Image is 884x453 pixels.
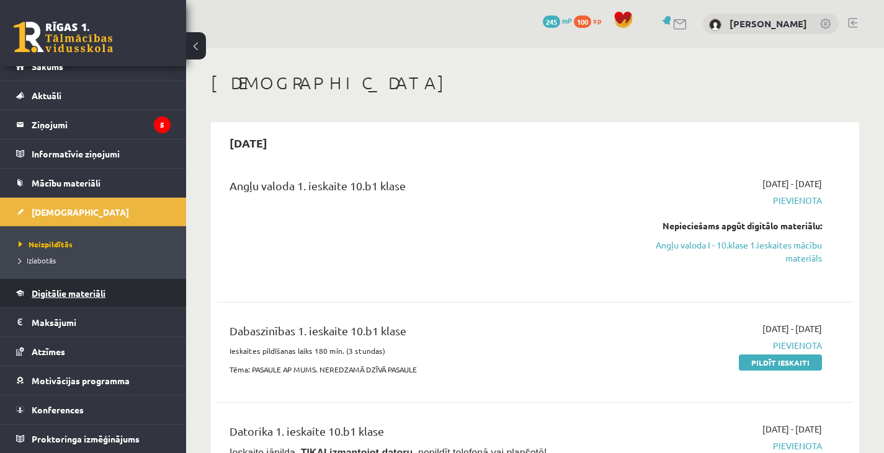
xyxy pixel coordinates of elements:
[32,139,171,168] legend: Informatīvie ziņojumi
[562,15,572,25] span: mP
[16,198,171,226] a: [DEMOGRAPHIC_DATA]
[543,15,572,25] a: 245 mP
[32,375,130,386] span: Motivācijas programma
[19,239,73,249] span: Neizpildītās
[762,177,822,190] span: [DATE] - [DATE]
[32,433,140,444] span: Proktoringa izmēģinājums
[637,239,822,265] a: Angļu valoda I - 10.klase 1.ieskaites mācību materiāls
[16,110,171,139] a: Ziņojumi5
[32,61,63,72] span: Sākums
[739,354,822,371] a: Pildīt ieskaiti
[16,81,171,110] a: Aktuāli
[637,219,822,232] div: Nepieciešams apgūt digitālo materiālu:
[230,364,618,375] p: Tēma: PASAULE AP MUMS. NEREDZAMĀ DZĪVĀ PASAULE
[32,404,84,415] span: Konferences
[16,337,171,366] a: Atzīmes
[574,15,591,28] span: 100
[32,288,105,299] span: Digitālie materiāli
[709,19,721,31] img: Fricis Kaimiņš
[16,279,171,307] a: Digitālie materiāli
[14,22,113,53] a: Rīgas 1. Tālmācības vidusskola
[16,395,171,424] a: Konferences
[762,423,822,436] span: [DATE] - [DATE]
[16,52,171,81] a: Sākums
[16,139,171,168] a: Informatīvie ziņojumi
[19,255,174,266] a: Izlabotās
[230,322,618,345] div: Dabaszinības 1. ieskaite 10.b1 klase
[217,128,280,157] h2: [DATE]
[16,424,171,453] a: Proktoringa izmēģinājums
[32,177,100,188] span: Mācību materiāli
[16,366,171,395] a: Motivācijas programma
[32,346,65,357] span: Atzīmes
[211,73,859,94] h1: [DEMOGRAPHIC_DATA]
[230,423,618,446] div: Datorika 1. ieskaite 10.b1 klase
[637,339,822,352] span: Pievienota
[574,15,607,25] a: 100 xp
[637,194,822,207] span: Pievienota
[32,110,171,139] legend: Ziņojumi
[730,17,807,30] a: [PERSON_NAME]
[19,255,56,265] span: Izlabotās
[32,308,171,336] legend: Maksājumi
[16,308,171,336] a: Maksājumi
[762,322,822,335] span: [DATE] - [DATE]
[593,15,601,25] span: xp
[32,90,61,101] span: Aktuāli
[154,117,171,133] i: 5
[19,239,174,250] a: Neizpildītās
[637,439,822,452] span: Pievienota
[230,345,618,356] p: Ieskaites pildīšanas laiks 180 min. (3 stundas)
[32,206,129,218] span: [DEMOGRAPHIC_DATA]
[543,15,560,28] span: 245
[16,169,171,197] a: Mācību materiāli
[230,177,618,200] div: Angļu valoda 1. ieskaite 10.b1 klase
